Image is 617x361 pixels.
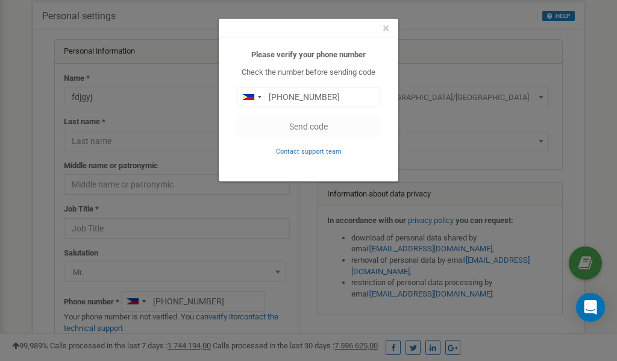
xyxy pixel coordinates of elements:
[276,146,342,155] a: Contact support team
[251,50,366,59] b: Please verify your phone number
[276,148,342,155] small: Contact support team
[576,293,605,322] div: Open Intercom Messenger
[237,67,380,78] p: Check the number before sending code
[237,87,380,107] input: 0905 123 4567
[383,22,389,35] button: Close
[237,87,265,107] div: Telephone country code
[383,21,389,36] span: ×
[237,116,380,137] button: Send code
